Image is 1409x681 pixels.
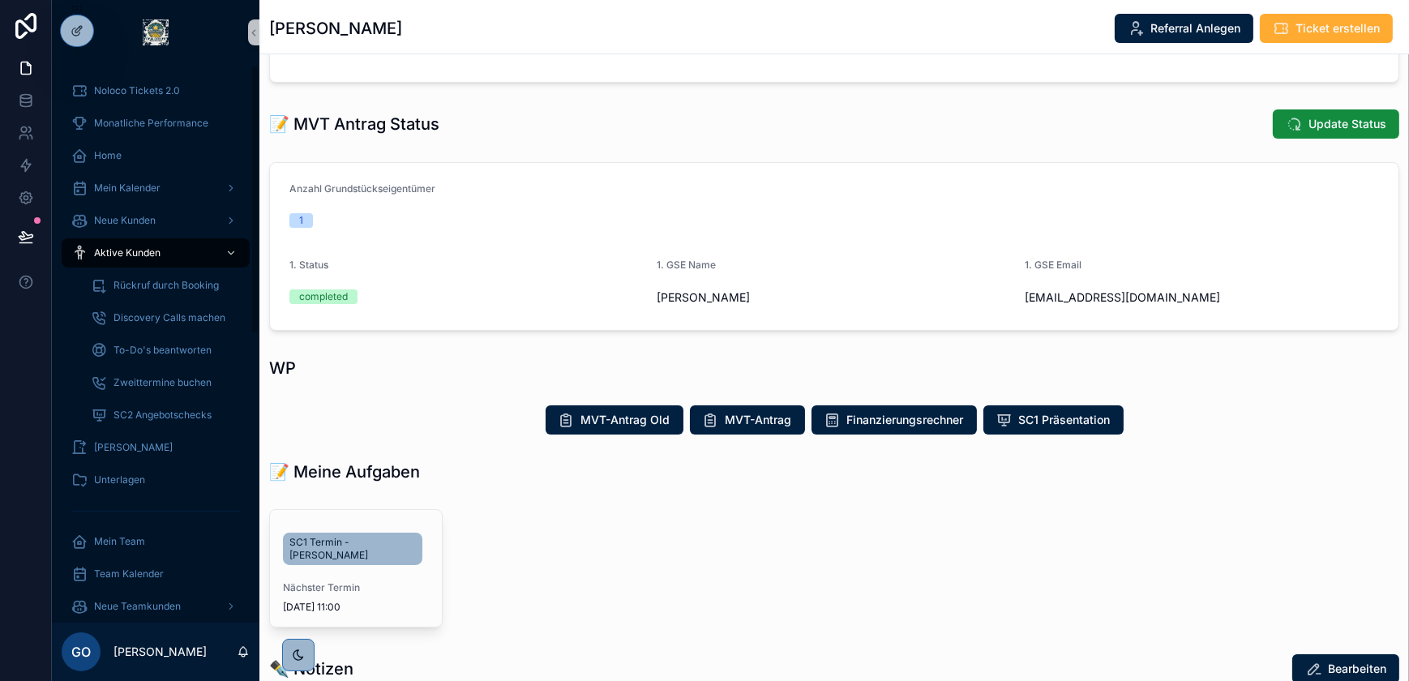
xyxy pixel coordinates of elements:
button: Ticket erstellen [1260,14,1393,43]
a: SC1 Termin - [PERSON_NAME] [283,533,422,565]
a: Monatliche Performance [62,109,250,138]
a: [PERSON_NAME] [62,433,250,462]
h1: ✒️ Notizen [269,657,353,680]
a: Mein Team [62,527,250,556]
span: 1. GSE Name [657,259,716,271]
button: MVT-Antrag Old [546,405,683,435]
a: Team Kalender [62,559,250,589]
span: Mein Kalender [94,182,161,195]
div: completed [299,289,348,304]
h1: WP [269,357,296,379]
a: Aktive Kunden [62,238,250,268]
span: MVT-Antrag Old [581,412,670,428]
span: Discovery Calls machen [113,311,225,324]
h1: 📝 Meine Aufgaben [269,460,420,483]
span: Referral Anlegen [1150,20,1240,36]
span: [PERSON_NAME] [657,289,1011,306]
span: Unterlagen [94,473,145,486]
div: 1 [299,213,303,228]
span: GO [71,642,91,662]
button: Update Status [1273,109,1399,139]
span: [PERSON_NAME] [94,441,173,454]
span: 1. GSE Email [1025,259,1081,271]
a: Neue Kunden [62,206,250,235]
span: Noloco Tickets 2.0 [94,84,180,97]
a: Neue Teamkunden [62,592,250,621]
span: Neue Kunden [94,214,156,227]
a: To-Do's beantworten [81,336,250,365]
a: Rückruf durch Booking [81,271,250,300]
img: App logo [143,19,169,45]
span: Home [94,149,122,162]
p: [PERSON_NAME] [113,644,207,660]
h1: [PERSON_NAME] [269,17,402,40]
span: Neue Teamkunden [94,600,181,613]
span: SC1 Termin - [PERSON_NAME] [289,536,416,562]
span: SC1 Präsentation [1019,412,1111,428]
span: Team Kalender [94,567,164,580]
h1: 📝 MVT Antrag Status [269,113,439,135]
span: SC2 Angebotschecks [113,409,212,422]
span: Rückruf durch Booking [113,279,219,292]
span: 1. Status [289,259,328,271]
span: Zweittermine buchen [113,376,212,389]
span: [EMAIL_ADDRESS][DOMAIN_NAME] [1025,289,1379,306]
a: Zweittermine buchen [81,368,250,397]
button: Referral Anlegen [1115,14,1253,43]
span: MVT-Antrag [726,412,792,428]
span: Ticket erstellen [1296,20,1380,36]
span: Mein Team [94,535,145,548]
span: Finanzierungsrechner [847,412,964,428]
button: MVT-Antrag [690,405,805,435]
span: Nächster Termin [283,581,429,594]
span: Aktive Kunden [94,246,161,259]
a: Home [62,141,250,170]
button: Finanzierungsrechner [812,405,977,435]
span: To-Do's beantworten [113,344,212,357]
a: Discovery Calls machen [81,303,250,332]
span: Bearbeiten [1328,661,1386,677]
span: Monatliche Performance [94,117,208,130]
span: [DATE] 11:00 [283,601,429,614]
button: SC1 Präsentation [983,405,1124,435]
a: Mein Kalender [62,173,250,203]
span: Update Status [1308,116,1386,132]
div: scrollable content [52,65,259,623]
a: SC2 Angebotschecks [81,400,250,430]
a: Unterlagen [62,465,250,495]
a: Noloco Tickets 2.0 [62,76,250,105]
span: Anzahl Grundstückseigentümer [289,182,435,195]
